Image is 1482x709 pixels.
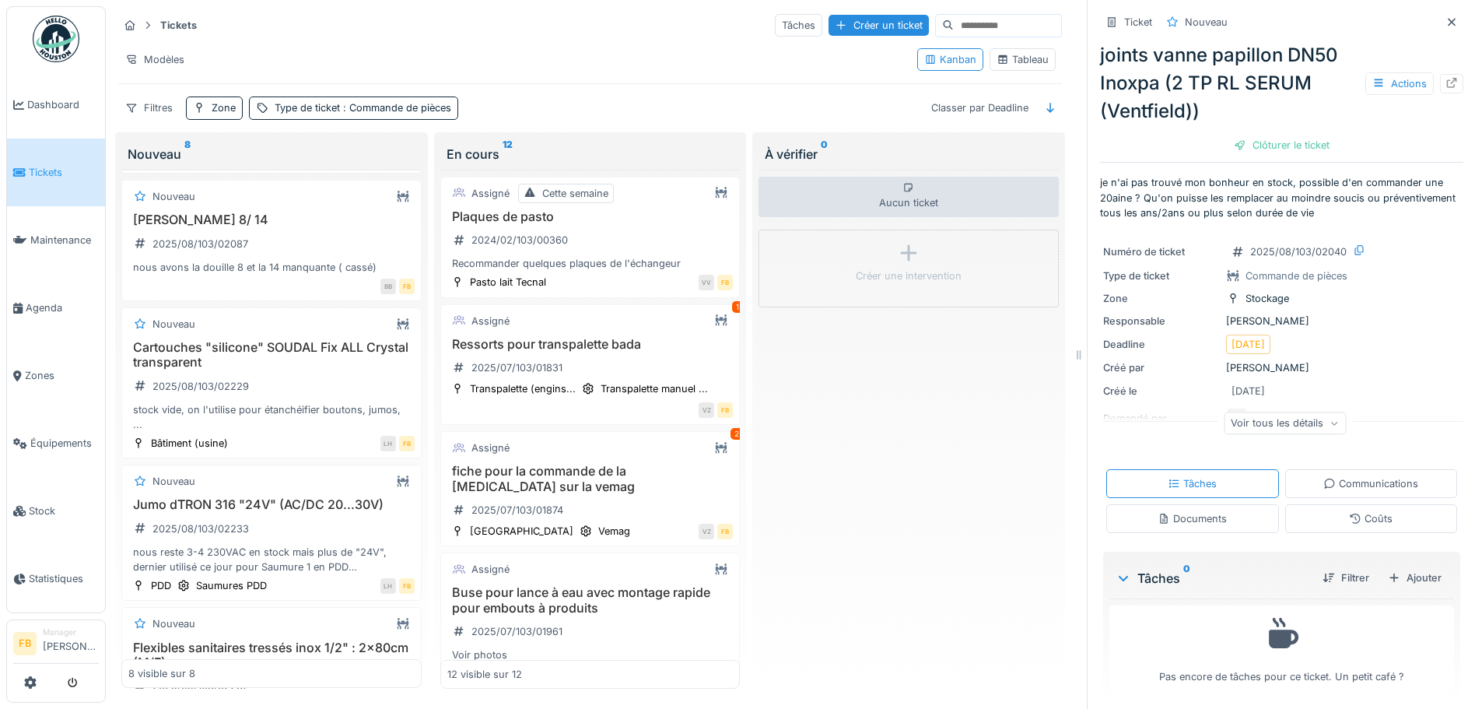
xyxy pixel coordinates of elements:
div: Assigné [471,314,510,328]
div: Voir tous les détails [1224,412,1346,434]
div: 12 visible sur 12 [447,667,522,682]
div: Assigné [471,562,510,577]
div: FB [399,578,415,594]
div: Nouveau [152,616,195,631]
a: FB Manager[PERSON_NAME] [13,627,99,664]
h3: Buse pour lance à eau avec montage rapide pour embouts à produits [447,585,734,615]
div: 8 visible sur 8 [128,667,195,682]
div: [PERSON_NAME] [1103,314,1460,328]
div: Créé le [1103,384,1220,398]
div: 2 [730,428,743,440]
span: Zones [25,368,99,383]
div: Tâches [1116,569,1310,588]
div: Communications [1323,476,1418,491]
div: nous avons la douille 8 et la 14 manquante ( cassé) [128,260,415,275]
div: Commande de pièces [1246,269,1347,283]
div: VZ [699,524,714,539]
div: Pas encore de tâches pour ce ticket. Un petit café ? [1119,612,1444,685]
div: Tableau [997,52,1049,67]
div: Nouveau [152,189,195,204]
div: Aucun ticket [759,177,1059,217]
div: 2025/08/103/02087 [152,237,248,251]
h3: Cartouches "silicone" SOUDAL Fix ALL Crystal transparent [128,340,415,370]
div: Documents [1158,511,1227,526]
a: Stock [7,477,105,545]
span: Maintenance [30,233,99,247]
h3: Plaques de pasto [447,209,734,224]
span: Tickets [29,165,99,180]
h3: Jumo dTRON 316 "24V" (AC/DC 20...30V) [128,497,415,512]
div: Nouveau [1185,15,1228,30]
div: Zone [1103,291,1220,306]
div: [PERSON_NAME] [1103,360,1460,375]
div: Deadline [1103,337,1220,352]
div: Nouveau [128,145,415,163]
span: Agenda [26,300,99,315]
div: 2025/07/103/01874 [471,503,563,518]
div: 1 [732,301,743,313]
h3: Flexibles sanitaires tressés inox 1/2" : 2x80cm (M/F) [128,641,415,670]
div: Assigné [471,186,510,201]
div: À vérifier [765,145,1053,163]
div: Recommander quelques plaques de l'échangeur [447,256,734,271]
div: 2024/02/103/00360 [471,233,568,247]
span: Stock [29,504,99,518]
h3: [PERSON_NAME] 8/ 14 [128,212,415,227]
div: Manager [43,627,99,638]
div: 2025/08/103/02233 [152,521,249,536]
div: Tâches [1168,476,1217,491]
div: LH [380,436,396,451]
div: Stockage [1246,291,1289,306]
div: [DATE] [1231,337,1265,352]
div: Créé par [1103,360,1220,375]
div: 2025/08/103/02040 [1250,244,1347,259]
div: Saumures PDD [196,578,267,593]
div: FB [717,524,733,539]
div: Filtres [118,97,180,119]
div: PDD [151,578,171,593]
div: Classer par Deadline [924,97,1035,119]
sup: 12 [503,145,513,163]
div: Coûts [1349,511,1393,526]
div: Tâches [775,14,822,37]
div: FB [717,402,733,418]
div: Cette semaine [542,186,608,201]
span: Équipements [30,436,99,451]
span: Statistiques [29,571,99,586]
div: Clôturer le ticket [1228,135,1336,156]
div: Zone [212,100,236,115]
div: VZ [699,402,714,418]
div: stock vide, on l'utilise pour étanchéifier boutons, jumos, ... [128,402,415,432]
div: VV [699,275,714,290]
li: FB [13,632,37,655]
strong: Tickets [154,18,203,33]
div: Nouveau [152,317,195,332]
div: Ticket [1124,15,1152,30]
a: Statistiques [7,545,105,612]
span: : Commande de pièces [340,102,451,114]
div: Filtrer [1316,567,1375,588]
div: LH [380,578,396,594]
a: Maintenance [7,206,105,274]
div: Créer un ticket [829,15,929,36]
div: 2025/07/103/01831 [471,360,562,375]
div: BB [380,279,396,294]
div: Transpalette manuel ... [601,381,708,396]
div: [GEOGRAPHIC_DATA] [470,524,573,539]
sup: 0 [821,145,828,163]
div: Type de ticket [1103,269,1220,283]
div: Ajouter [1382,567,1448,588]
h3: fiche pour la commande de la [MEDICAL_DATA] sur la vemag [447,464,734,493]
img: Badge_color-CXgf-gQk.svg [33,16,79,62]
div: Nouveau [152,474,195,489]
div: 2025/08/103/02229 [152,379,249,394]
div: Modèles [118,48,191,71]
div: 2025/07/103/01961 [471,624,562,639]
div: En cours [447,145,734,163]
div: FB [399,436,415,451]
a: Zones [7,342,105,409]
div: Numéro de ticket [1103,244,1220,259]
div: Créer une intervention [856,269,962,283]
span: Dashboard [27,97,99,112]
div: nous reste 3-4 230VAC en stock mais plus de "24V", dernier utilisé ce jour pour Saumure 1 en PDD ... [128,545,415,574]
